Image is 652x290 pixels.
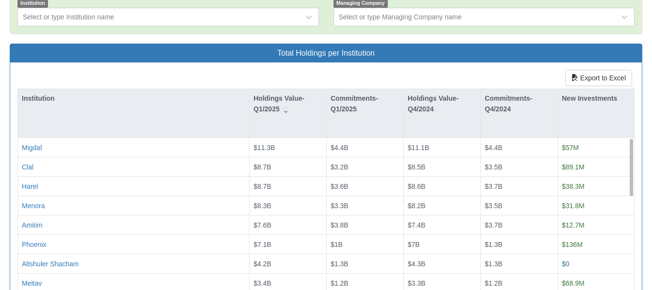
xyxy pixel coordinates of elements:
button: Phoenix [22,240,47,249]
button: Meitav [22,278,42,288]
span: $3.5B [485,202,503,210]
div: Select or type Managing Company name [339,12,462,22]
span: $11.3B [254,144,275,152]
span: $1B [331,241,343,248]
span: $4.4B [485,144,503,152]
button: Harel [22,182,38,191]
span: $31.8M [562,202,585,210]
div: Commitments-Q1/2025 [327,89,403,119]
span: $3.7B [485,221,503,229]
span: $8.5B [408,163,426,171]
span: $8.7B [254,163,271,171]
span: $4.3B [408,260,426,268]
span: $4.2B [254,260,271,268]
span: $0 [562,260,570,268]
span: $136M [562,241,583,248]
span: $1.3B [485,241,503,248]
span: $7.1B [254,241,271,248]
button: Altshuler Shacham [22,259,79,269]
div: New Investments [558,89,634,107]
button: Menora [22,201,45,211]
span: $8.3B [254,202,271,210]
button: Amitim [22,220,43,230]
div: Holdings Value-Q4/2024 [404,89,480,119]
span: $1.3B [331,260,349,268]
span: $3.2B [331,163,349,171]
span: $7B [408,241,420,248]
button: Clal [22,162,33,172]
span: $3.7B [485,183,503,190]
span: $3.3B [408,279,426,287]
span: $8.6B [408,183,426,190]
span: $7.6B [254,221,271,229]
span: $3.5B [485,163,503,171]
span: $38.3M [562,183,585,190]
span: $68.9M [562,279,585,287]
span: $1.2B [485,279,503,287]
div: Institution [18,89,249,107]
span: $57M [562,144,579,152]
div: Commitments-Q4/2024 [481,89,557,119]
span: $8.2B [408,202,426,210]
span: $3.3B [331,202,349,210]
span: $3.8B [331,221,349,229]
button: Migdal [22,143,42,153]
span: $7.4B [408,221,426,229]
h3: Total Holdings per Institution [17,49,635,58]
span: $3.6B [331,183,349,190]
div: Select or type Institution name [23,12,114,22]
span: $4.4B [331,144,349,152]
span: $1.3B [485,260,503,268]
button: Export to Excel [565,70,632,86]
span: $3.4B [254,279,271,287]
span: $8.7B [254,183,271,190]
span: $12.7M [562,221,585,229]
span: $1.2B [331,279,349,287]
span: $89.1M [562,163,585,171]
span: $11.1B [408,144,429,152]
div: Holdings Value-Q1/2025 [250,89,326,119]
